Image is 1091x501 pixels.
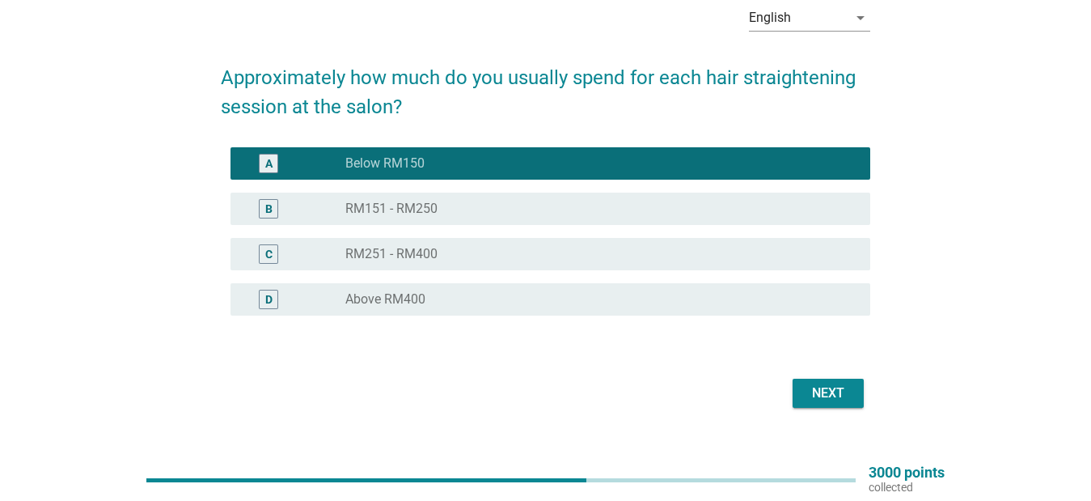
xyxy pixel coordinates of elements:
[869,465,945,480] p: 3000 points
[265,155,273,172] div: A
[265,246,273,263] div: C
[221,47,870,121] h2: Approximately how much do you usually spend for each hair straightening session at the salon?
[806,384,851,403] div: Next
[869,480,945,495] p: collected
[793,379,864,408] button: Next
[749,11,791,25] div: English
[265,291,273,308] div: D
[851,8,870,28] i: arrow_drop_down
[345,291,425,308] label: Above RM400
[345,155,425,172] label: Below RM150
[345,246,438,262] label: RM251 - RM400
[345,201,438,217] label: RM151 - RM250
[265,201,273,218] div: B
